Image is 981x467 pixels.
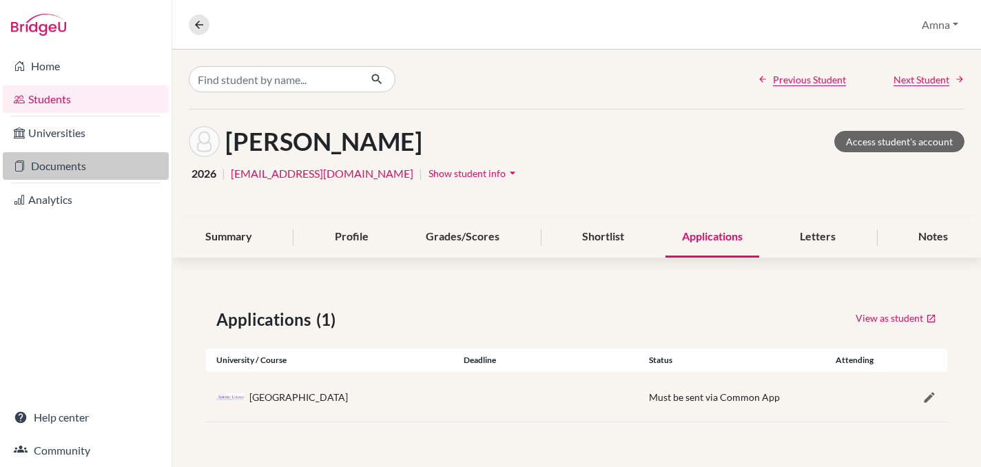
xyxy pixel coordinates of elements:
a: Analytics [3,186,169,214]
div: [GEOGRAPHIC_DATA] [249,390,348,404]
input: Find student by name... [189,66,360,92]
a: Home [3,52,169,80]
a: Documents [3,152,169,180]
img: Sharyar Khan's avatar [189,126,220,157]
a: [EMAIL_ADDRESS][DOMAIN_NAME] [231,165,413,182]
span: | [222,165,225,182]
div: Applications [665,217,759,258]
a: View as student [855,307,937,329]
div: Shortlist [566,217,641,258]
span: Show student info [428,167,506,179]
a: Access student's account [834,131,964,152]
span: 2026 [192,165,216,182]
div: Profile [318,217,385,258]
div: Attending [824,354,886,366]
button: Show student infoarrow_drop_down [428,163,520,184]
a: Help center [3,404,169,431]
a: Universities [3,119,169,147]
img: us_amh_euq6_rv3.png [216,393,244,400]
span: Next Student [894,72,949,87]
div: Summary [189,217,269,258]
div: University / Course [206,354,453,366]
span: (1) [316,307,341,332]
span: Must be sent via Common App [649,391,780,403]
i: arrow_drop_down [506,166,519,180]
span: | [419,165,422,182]
div: Letters [783,217,852,258]
div: Grades/Scores [409,217,516,258]
div: Deadline [453,354,639,366]
div: Status [639,354,824,366]
a: Students [3,85,169,113]
a: Next Student [894,72,964,87]
h1: [PERSON_NAME] [225,127,422,156]
img: Bridge-U [11,14,66,36]
a: Previous Student [758,72,846,87]
button: Amna [916,12,964,38]
span: Applications [216,307,316,332]
span: Previous Student [773,72,846,87]
a: Community [3,437,169,464]
div: Notes [902,217,964,258]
